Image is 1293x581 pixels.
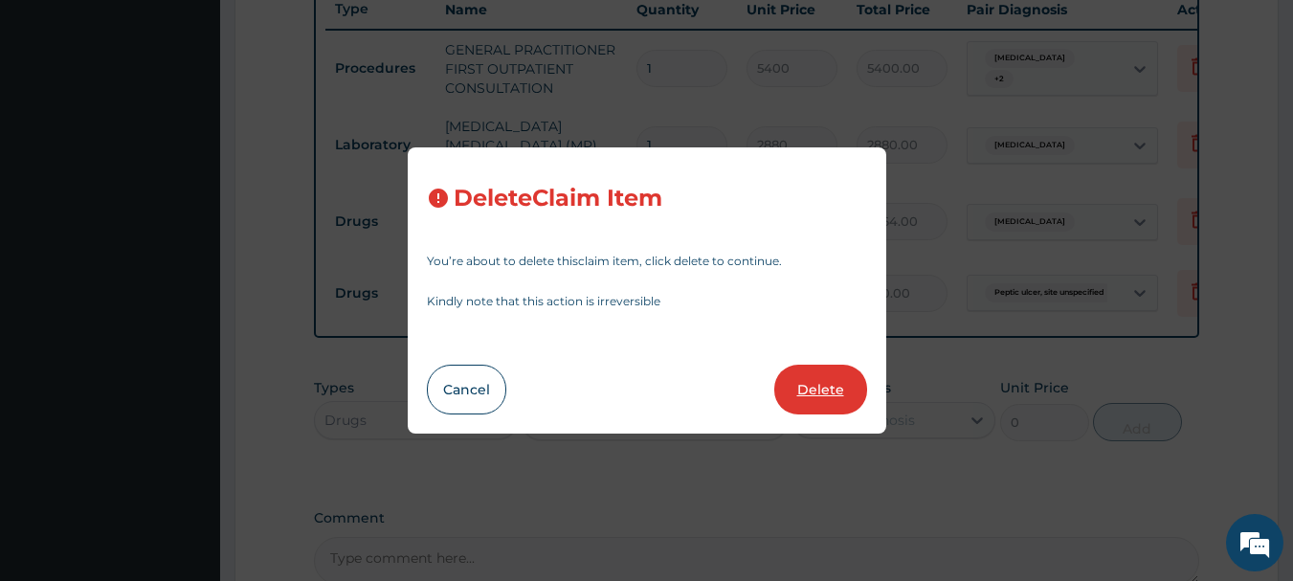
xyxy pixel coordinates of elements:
div: Chat with us now [100,107,322,132]
h3: Delete Claim Item [454,186,662,212]
p: Kindly note that this action is irreversible [427,296,867,307]
div: Minimize live chat window [314,10,360,56]
img: d_794563401_company_1708531726252_794563401 [35,96,78,144]
p: You’re about to delete this claim item , click delete to continue. [427,256,867,267]
button: Cancel [427,365,506,414]
span: We're online! [111,170,264,364]
textarea: Type your message and hit 'Enter' [10,382,365,449]
button: Delete [774,365,867,414]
